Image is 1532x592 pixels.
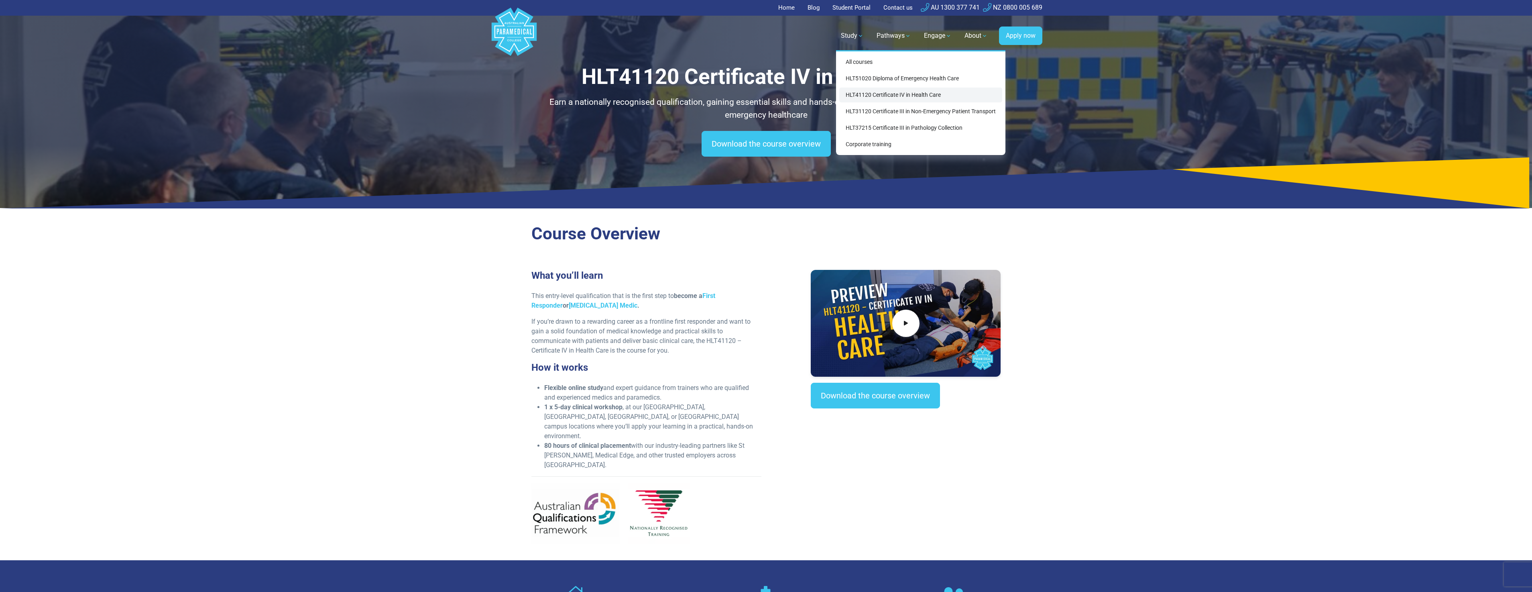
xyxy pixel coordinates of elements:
[983,4,1042,11] a: NZ 0800 005 689
[836,50,1005,155] div: Study
[839,55,1002,69] a: All courses
[999,27,1042,45] a: Apply now
[921,4,980,11] a: AU 1300 377 741
[531,224,1001,244] h2: Course Overview
[531,291,761,310] p: This entry-level qualification that is the first step to
[569,302,637,309] a: [MEDICAL_DATA] Medic
[836,24,869,47] a: Study
[544,384,603,392] strong: Flexible online study
[531,292,715,309] a: First Responder
[544,402,761,441] li: , at our [GEOGRAPHIC_DATA], [GEOGRAPHIC_DATA], [GEOGRAPHIC_DATA], or [GEOGRAPHIC_DATA] campus loc...
[960,24,993,47] a: About
[839,120,1002,135] a: HLT37215 Certificate III in Pathology Collection
[544,442,631,449] strong: 80 hours of clinical placement
[544,403,623,411] strong: 1 x 5-day clinical workshop
[531,96,1001,121] p: Earn a nationally recognised qualification, gaining essential skills and hands-on experience for ...
[839,71,1002,86] a: HLT51020 Diploma of Emergency Health Care
[811,425,1001,466] iframe: EmbedSocial Universal Widget
[531,64,1001,90] h1: HLT41120 Certificate IV in Health Care
[839,104,1002,119] a: HLT31120 Certificate III in Non-Emergency Patient Transport
[839,88,1002,102] a: HLT41120 Certificate IV in Health Care
[839,137,1002,152] a: Corporate training
[531,317,761,355] p: If you’re drawn to a rewarding career as a frontline first responder and want to gain a solid fou...
[531,270,761,282] h3: What you’ll learn
[919,24,956,47] a: Engage
[490,16,538,56] a: Australian Paramedical College
[531,292,715,309] strong: become a or .
[544,383,761,402] li: and expert guidance from trainers who are qualified and experienced medics and paramedics.
[702,131,831,157] a: Download the course overview
[811,383,940,408] a: Download the course overview
[544,441,761,470] li: with our industry-leading partners like St [PERSON_NAME], Medical Edge, and other trusted employe...
[531,362,761,374] h3: How it works
[872,24,916,47] a: Pathways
